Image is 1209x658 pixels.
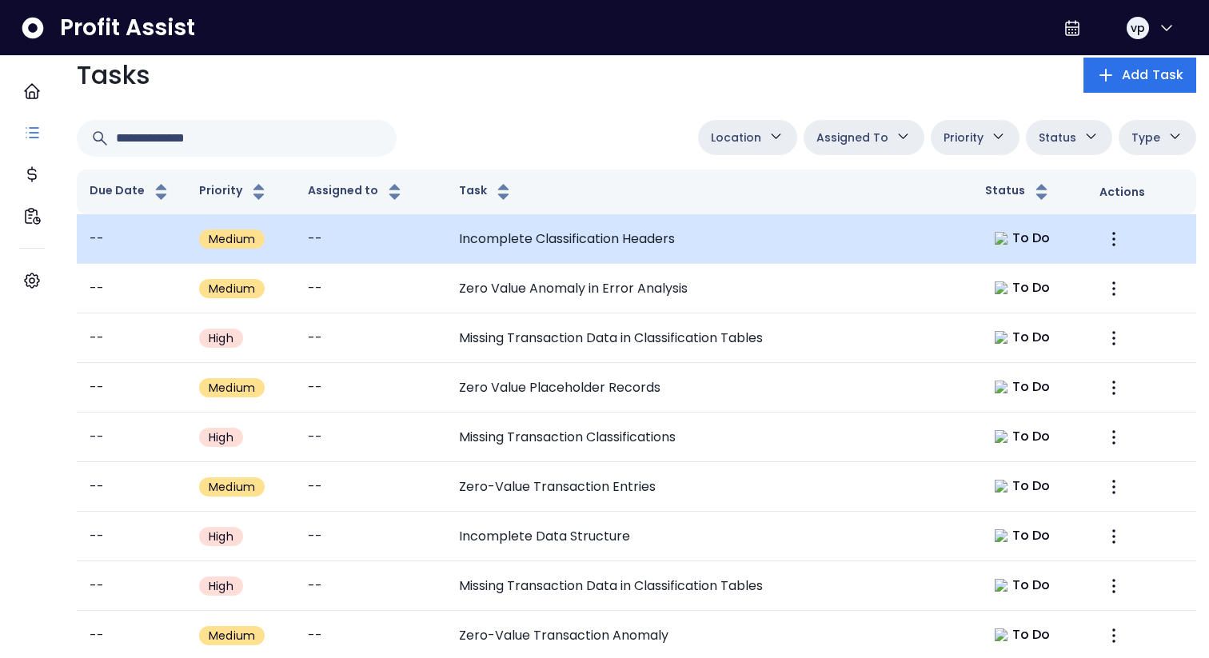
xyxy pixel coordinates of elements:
button: More [1099,572,1128,600]
td: -- [77,313,186,363]
img: todo [995,430,1008,443]
button: More [1099,274,1128,303]
span: Medium [209,231,255,247]
span: High [209,528,233,544]
span: High [209,578,233,594]
td: Incomplete Data Structure [446,512,972,561]
td: Zero Value Anomaly in Error Analysis [446,264,972,313]
span: To Do [1012,278,1051,297]
span: Profit Assist [60,14,195,42]
button: Task [459,182,513,201]
svg: Search icon [90,129,110,148]
button: More [1099,373,1128,402]
td: -- [77,264,186,313]
td: -- [77,512,186,561]
td: -- [295,313,445,363]
span: To Do [1012,377,1051,397]
td: Zero-Value Transaction Entries [446,462,972,512]
img: todo [995,232,1008,245]
span: To Do [1012,328,1051,347]
button: Status [985,182,1051,201]
img: todo [995,529,1008,542]
button: More [1099,324,1128,353]
img: todo [995,281,1008,294]
td: -- [295,363,445,413]
span: To Do [1012,229,1051,248]
button: Add Task [1083,58,1196,93]
span: Status [1039,128,1076,147]
td: -- [295,462,445,512]
td: -- [295,264,445,313]
img: todo [995,628,1008,641]
span: Priority [944,128,984,147]
td: -- [295,561,445,611]
span: High [209,429,233,445]
td: Missing Transaction Data in Classification Tables [446,313,972,363]
span: Medium [209,479,255,495]
button: More [1099,225,1128,253]
td: -- [295,214,445,264]
button: Due Date [90,182,171,201]
span: Assigned To [816,128,888,147]
span: To Do [1012,576,1051,595]
button: More [1099,423,1128,452]
td: -- [295,512,445,561]
button: Assigned to [308,182,405,201]
span: vp [1131,20,1145,36]
span: To Do [1012,625,1051,644]
td: -- [77,363,186,413]
td: Zero Value Placeholder Records [446,363,972,413]
td: -- [77,561,186,611]
th: Actions [1087,169,1196,214]
img: todo [995,331,1008,344]
span: Add Task [1122,66,1183,85]
img: todo [995,579,1008,592]
td: -- [295,413,445,462]
td: -- [77,214,186,264]
button: More [1099,473,1128,501]
td: -- [77,413,186,462]
span: Medium [209,281,255,297]
span: Location [711,128,761,147]
span: To Do [1012,427,1051,446]
td: Missing Transaction Classifications [446,413,972,462]
td: Missing Transaction Data in Classification Tables [446,561,972,611]
button: More [1099,522,1128,551]
span: High [209,330,233,346]
td: Incomplete Classification Headers [446,214,972,264]
img: todo [995,480,1008,493]
img: todo [995,381,1008,393]
span: To Do [1012,526,1051,545]
span: To Do [1012,477,1051,496]
button: Priority [199,182,269,201]
span: Type [1131,128,1160,147]
p: Tasks [77,56,150,94]
span: Medium [209,628,255,644]
td: -- [77,462,186,512]
span: Medium [209,380,255,396]
button: More [1099,621,1128,650]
